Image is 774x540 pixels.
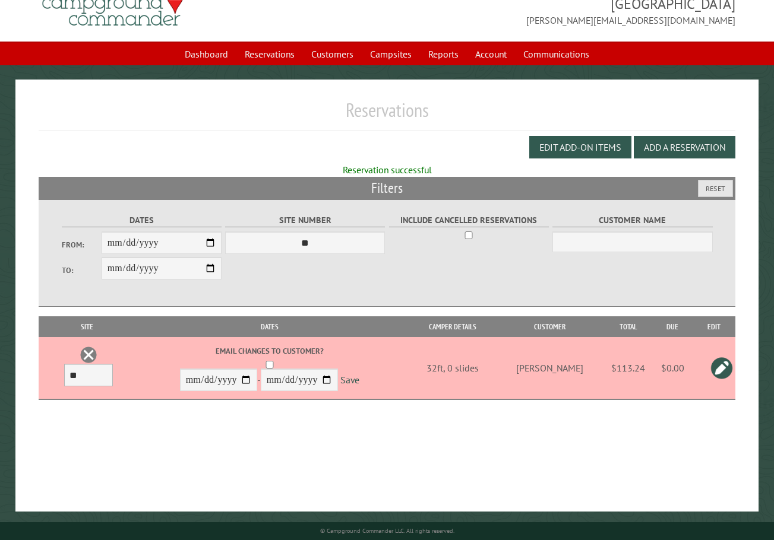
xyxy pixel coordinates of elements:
[552,214,712,227] label: Customer Name
[516,43,596,65] a: Communications
[80,346,97,364] a: Delete this reservation
[45,316,129,337] th: Site
[604,337,652,399] td: $113.24
[698,180,733,197] button: Reset
[131,345,408,393] div: -
[340,374,359,386] a: Save
[39,177,735,199] h2: Filters
[410,337,496,399] td: 32ft, 0 slides
[62,265,102,276] label: To:
[320,527,454,535] small: © Campground Commander LLC. All rights reserved.
[304,43,361,65] a: Customers
[693,316,735,337] th: Edit
[652,337,693,399] td: $0.00
[62,214,222,227] label: Dates
[421,43,466,65] a: Reports
[604,316,652,337] th: Total
[62,239,102,250] label: From:
[129,316,410,337] th: Dates
[131,345,408,357] label: Email changes to customer?
[363,43,419,65] a: Campsites
[39,163,735,176] div: Reservation successful
[495,316,604,337] th: Customer
[529,136,631,158] button: Edit Add-on Items
[389,214,549,227] label: Include Cancelled Reservations
[178,43,235,65] a: Dashboard
[410,316,496,337] th: Camper Details
[238,43,302,65] a: Reservations
[468,43,514,65] a: Account
[225,214,385,227] label: Site Number
[495,337,604,399] td: [PERSON_NAME]
[634,136,735,158] button: Add a Reservation
[39,99,735,131] h1: Reservations
[652,316,693,337] th: Due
